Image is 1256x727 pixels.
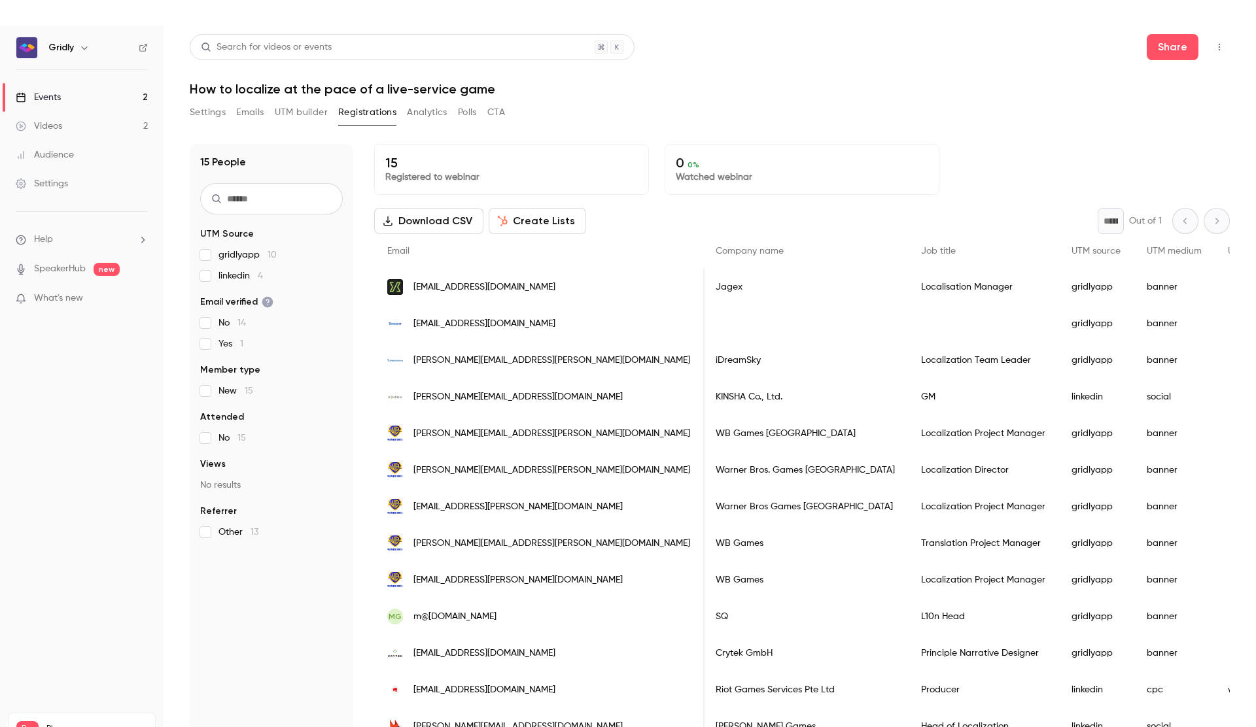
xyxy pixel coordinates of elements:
[703,671,908,708] div: Riot Games Services Pte Ltd
[407,102,447,123] button: Analytics
[703,562,908,598] div: WB Games
[1134,452,1215,488] div: banner
[1058,415,1134,452] div: gridlyapp
[16,120,62,133] div: Videos
[218,337,243,350] span: Yes
[1058,379,1134,415] div: linkedin
[387,684,403,696] img: riotgames.com
[1058,525,1134,562] div: gridlyapp
[413,610,497,624] span: m@[DOMAIN_NAME]
[385,171,638,184] p: Registered to webinar
[703,452,908,488] div: Warner Bros. Games [GEOGRAPHIC_DATA]
[1147,34,1198,60] button: Share
[1058,562,1134,598] div: gridlyapp
[387,389,403,405] img: kinsha.co.jp
[458,102,477,123] button: Polls
[35,76,46,86] img: tab_domain_overview_orange.svg
[275,102,328,123] button: UTM builder
[389,611,402,622] span: MG
[218,269,263,282] span: linkedin
[245,386,253,396] span: 15
[413,317,555,331] span: [EMAIL_ADDRESS][DOMAIN_NAME]
[387,534,403,552] img: wbgames.com
[413,647,555,660] span: [EMAIL_ADDRESS][DOMAIN_NAME]
[338,102,396,123] button: Registrations
[413,464,690,477] span: [PERSON_NAME][EMAIL_ADDRESS][PERSON_NAME][DOMAIN_NAME]
[200,296,273,309] span: Email verified
[413,390,623,404] span: [PERSON_NAME][EMAIL_ADDRESS][DOMAIN_NAME]
[1134,305,1215,342] div: banner
[387,461,403,479] img: wbgames.com
[237,433,246,443] span: 15
[21,34,31,44] img: website_grey.svg
[413,427,690,441] span: [PERSON_NAME][EMAIL_ADDRESS][PERSON_NAME][DOMAIN_NAME]
[200,228,343,539] section: facet-groups
[16,148,74,161] div: Audience
[413,280,555,294] span: [EMAIL_ADDRESS][DOMAIN_NAME]
[200,479,343,492] p: No results
[237,318,246,328] span: 14
[387,498,403,515] img: wbgames.com
[703,525,908,562] div: WB Games
[130,76,141,86] img: tab_keywords_by_traffic_grey.svg
[413,573,623,587] span: [EMAIL_ADDRESS][PERSON_NAME][DOMAIN_NAME]
[1058,269,1134,305] div: gridlyapp
[1134,379,1215,415] div: social
[413,683,555,697] span: [EMAIL_ADDRESS][DOMAIN_NAME]
[200,505,237,518] span: Referrer
[908,379,1058,415] div: GM
[218,384,253,397] span: New
[908,671,1058,708] div: Producer
[703,269,908,305] div: Jagex
[236,102,264,123] button: Emails
[190,102,226,123] button: Settings
[1058,671,1134,708] div: linkedin
[50,77,117,86] div: Domain Overview
[1134,525,1215,562] div: banner
[374,208,483,234] button: Download CSV
[1134,269,1215,305] div: banner
[908,488,1058,525] div: Localization Project Manager
[16,177,68,190] div: Settings
[676,171,928,184] p: Watched webinar
[413,500,623,514] span: [EMAIL_ADDRESS][PERSON_NAME][DOMAIN_NAME]
[1058,635,1134,671] div: gridlyapp
[21,21,31,31] img: logo_orange.svg
[1134,635,1215,671] div: banner
[200,458,226,471] span: Views
[908,452,1058,488] div: Localization Director
[676,155,928,171] p: 0
[240,339,243,348] span: 1
[251,528,258,537] span: 13
[1134,562,1215,598] div: banner
[1134,488,1215,525] div: banner
[201,41,332,54] div: Search for videos or events
[908,598,1058,635] div: L10n Head
[34,233,53,246] span: Help
[387,424,403,442] img: wbgames.com
[413,354,690,367] span: [PERSON_NAME][EMAIL_ADDRESS][PERSON_NAME][DOMAIN_NAME]
[1058,598,1134,635] div: gridlyapp
[908,415,1058,452] div: Localization Project Manager
[145,77,220,86] div: Keywords by Traffic
[413,537,690,550] span: [PERSON_NAME][EMAIL_ADDRESS][PERSON_NAME][DOMAIN_NAME]
[1058,305,1134,342] div: gridlyapp
[1129,214,1162,228] p: Out of 1
[387,316,403,331] img: tencent.com
[16,37,37,58] img: Gridly
[34,34,144,44] div: Domain: [DOMAIN_NAME]
[908,525,1058,562] div: Translation Project Manager
[489,208,586,234] button: Create Lists
[94,263,120,276] span: new
[200,411,244,424] span: Attended
[1058,452,1134,488] div: gridlyapp
[487,102,505,123] button: CTA
[387,645,403,661] img: crytek.com
[703,488,908,525] div: Warner Bros Games [GEOGRAPHIC_DATA]
[34,262,86,276] a: SpeakerHub
[387,571,403,588] img: wbgames.com
[716,246,784,256] span: Company name
[1134,342,1215,379] div: banner
[37,21,64,31] div: v 4.0.25
[1058,488,1134,525] div: gridlyapp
